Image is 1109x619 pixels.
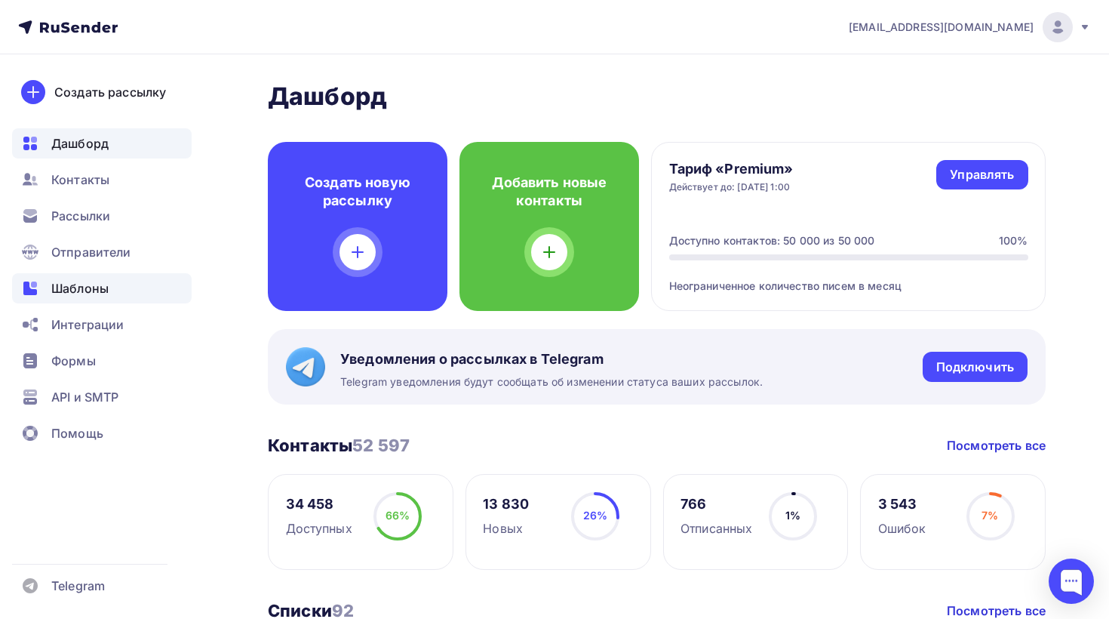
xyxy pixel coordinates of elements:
[12,273,192,303] a: Шаблоны
[268,82,1046,112] h2: Дашборд
[51,577,105,595] span: Telegram
[669,260,1028,294] div: Неограниченное количество писем в месяц
[51,243,131,261] span: Отправители
[51,134,109,152] span: Дашборд
[340,350,763,368] span: Уведомления о рассылках в Telegram
[680,519,752,537] div: Отписанных
[483,495,529,513] div: 13 830
[947,436,1046,454] a: Посмотреть все
[54,83,166,101] div: Создать рассылку
[51,388,118,406] span: API и SMTP
[386,509,410,522] span: 66%
[51,171,109,189] span: Контакты
[669,160,794,178] h4: Тариф «Premium»
[785,509,800,522] span: 1%
[484,174,615,210] h4: Добавить новые контакты
[292,174,423,210] h4: Создать новую рассылку
[12,128,192,159] a: Дашборд
[669,233,875,248] div: Доступно контактов: 50 000 из 50 000
[999,233,1028,248] div: 100%
[878,519,926,537] div: Ошибок
[669,181,794,193] div: Действует до: [DATE] 1:00
[849,12,1091,42] a: [EMAIL_ADDRESS][DOMAIN_NAME]
[950,166,1014,183] div: Управлять
[51,352,96,370] span: Формы
[483,519,529,537] div: Новых
[51,207,110,225] span: Рассылки
[12,165,192,195] a: Контакты
[936,359,1014,376] div: Подключить
[12,237,192,267] a: Отправители
[982,509,998,522] span: 7%
[340,374,763,390] span: Telegram уведомления будут сообщать об изменении статуса ваших рассылок.
[51,424,103,442] span: Помощь
[878,495,926,513] div: 3 543
[849,20,1034,35] span: [EMAIL_ADDRESS][DOMAIN_NAME]
[286,519,352,537] div: Доступных
[51,316,124,334] span: Интеграции
[268,435,410,456] h3: Контакты
[680,495,752,513] div: 766
[51,279,109,297] span: Шаблоны
[12,201,192,231] a: Рассылки
[352,436,410,455] span: 52 597
[286,495,352,513] div: 34 458
[583,509,607,522] span: 26%
[12,346,192,376] a: Формы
